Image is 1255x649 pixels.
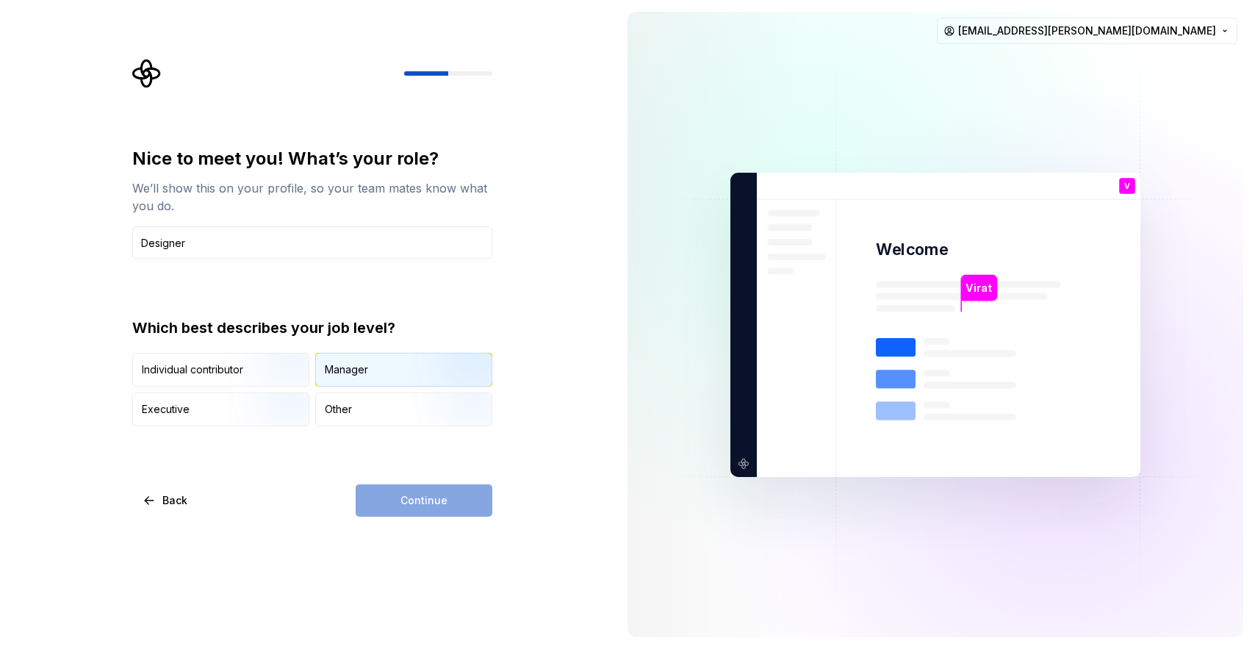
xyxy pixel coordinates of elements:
div: Individual contributor [142,362,243,377]
span: [EMAIL_ADDRESS][PERSON_NAME][DOMAIN_NAME] [958,24,1216,38]
div: Nice to meet you! What’s your role? [132,147,492,171]
div: Other [325,402,352,417]
p: Welcome [876,239,948,260]
svg: Supernova Logo [132,59,162,88]
span: Back [162,493,187,508]
div: Which best describes your job level? [132,318,492,338]
p: Virat [965,279,992,295]
div: Manager [325,362,368,377]
input: Job title [132,226,492,259]
button: [EMAIL_ADDRESS][PERSON_NAME][DOMAIN_NAME] [937,18,1237,44]
div: Executive [142,402,190,417]
div: We’ll show this on your profile, so your team mates know what you do. [132,179,492,215]
p: V [1124,182,1130,190]
button: Back [132,484,200,517]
